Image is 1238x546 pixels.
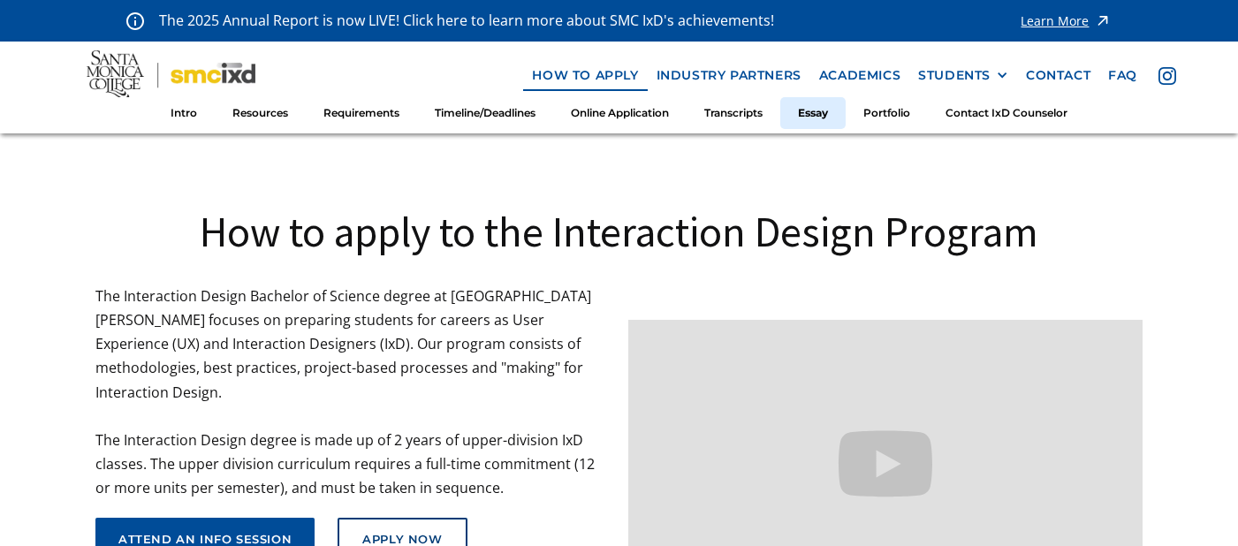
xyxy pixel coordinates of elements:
a: Online Application [553,97,687,130]
a: Learn More [1021,9,1112,33]
div: STUDENTS [918,68,991,83]
img: icon - information - alert [126,11,144,30]
img: Santa Monica College - SMC IxD logo [87,50,255,100]
a: Academics [810,59,909,92]
a: industry partners [648,59,810,92]
p: The Interaction Design Bachelor of Science degree at [GEOGRAPHIC_DATA][PERSON_NAME] focuses on pr... [95,284,611,501]
a: faq [1099,59,1146,92]
a: Resources [215,97,306,130]
img: icon - instagram [1158,67,1176,85]
h1: How to apply to the Interaction Design Program [95,204,1143,259]
div: Learn More [1021,15,1089,27]
a: Portfolio [846,97,928,130]
a: Intro [153,97,215,130]
a: Transcripts [687,97,780,130]
a: Requirements [306,97,417,130]
a: how to apply [523,59,647,92]
a: Contact IxD Counselor [928,97,1085,130]
a: Essay [780,97,846,130]
div: STUDENTS [918,68,1008,83]
img: icon - arrow - alert [1094,9,1112,33]
a: contact [1017,59,1099,92]
p: The 2025 Annual Report is now LIVE! Click here to learn more about SMC IxD's achievements! [159,9,776,33]
a: Timeline/Deadlines [417,97,553,130]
